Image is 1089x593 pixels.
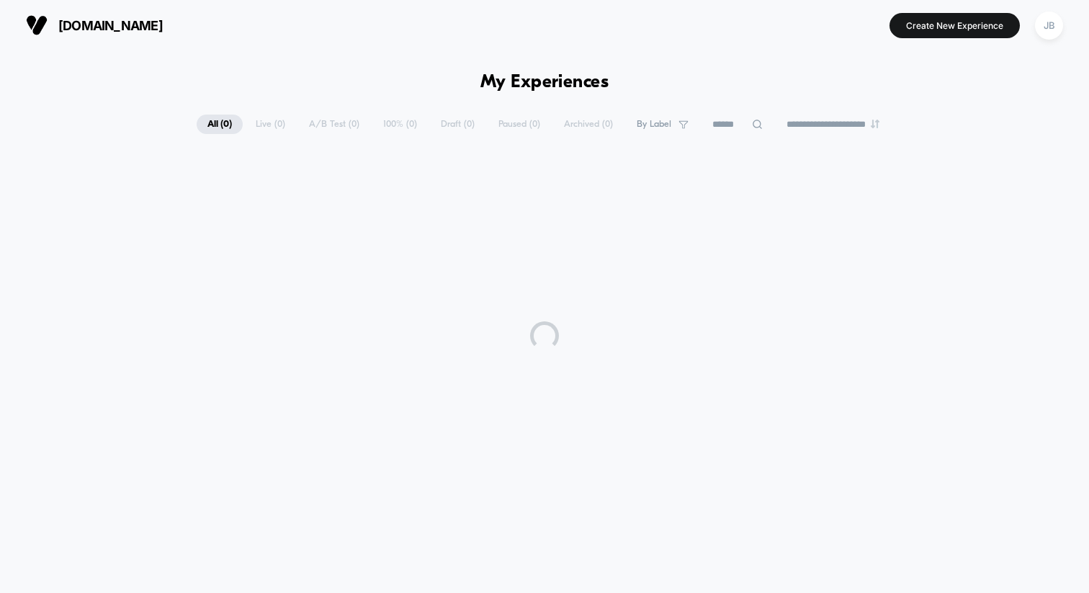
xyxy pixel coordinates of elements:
span: All ( 0 ) [197,115,243,134]
button: JB [1031,11,1067,40]
button: [DOMAIN_NAME] [22,14,167,37]
div: JB [1035,12,1063,40]
img: Visually logo [26,14,48,36]
h1: My Experiences [480,72,609,93]
img: end [871,120,879,128]
button: Create New Experience [889,13,1020,38]
span: By Label [637,119,671,130]
span: [DOMAIN_NAME] [58,18,163,33]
